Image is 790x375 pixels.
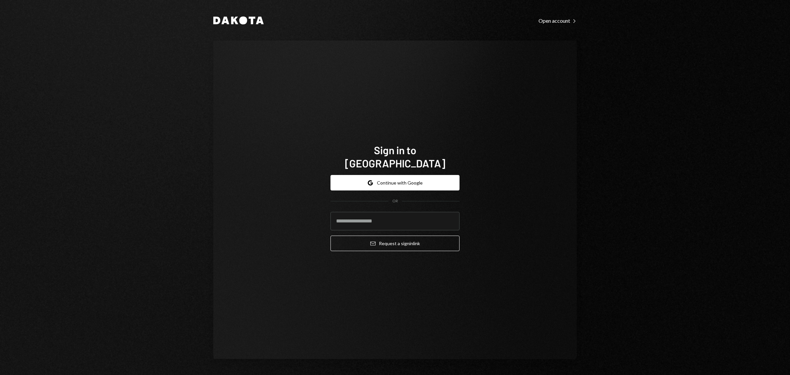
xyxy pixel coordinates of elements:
a: Open account [539,17,577,24]
button: Request a signinlink [330,236,460,251]
button: Continue with Google [330,175,460,190]
div: OR [392,198,398,204]
h1: Sign in to [GEOGRAPHIC_DATA] [330,143,460,170]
